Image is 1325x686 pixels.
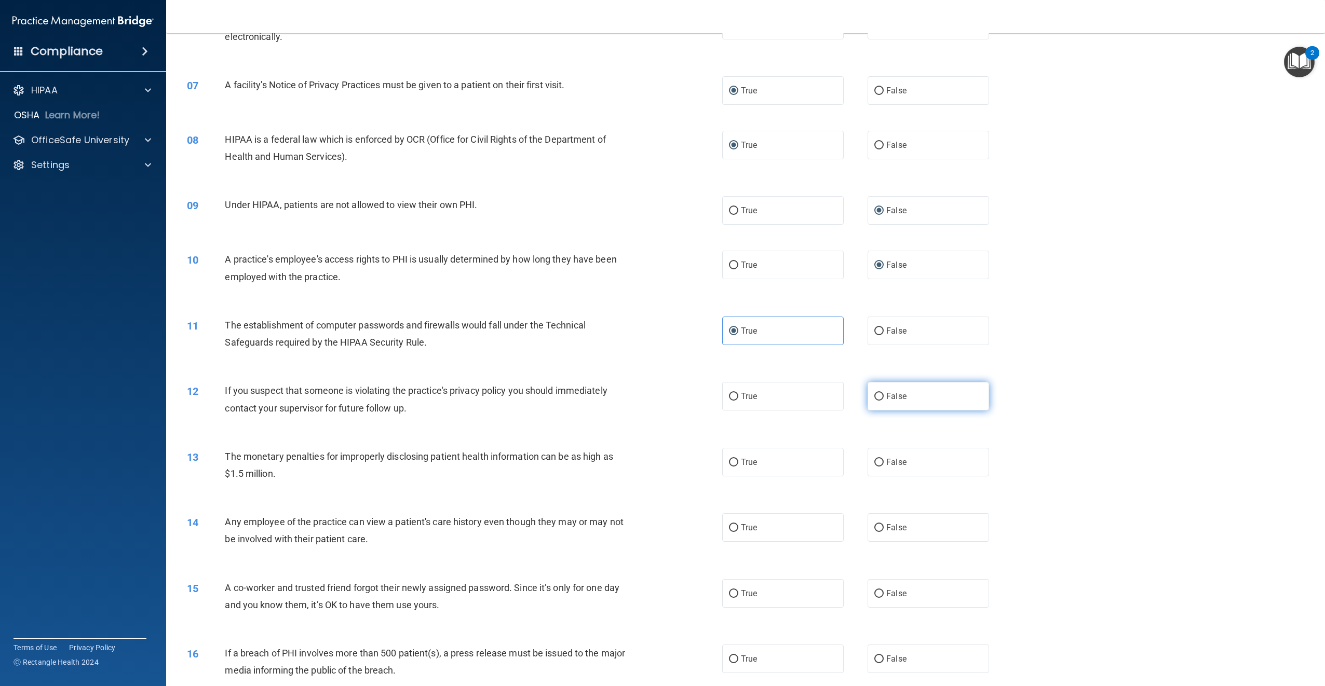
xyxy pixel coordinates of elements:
span: True [741,391,757,401]
span: 09 [187,199,198,212]
span: 11 [187,320,198,332]
span: True [741,654,757,664]
p: HIPAA [31,84,58,97]
span: 14 [187,516,198,529]
p: OSHA [14,109,40,121]
input: False [874,207,884,215]
span: False [886,260,907,270]
input: False [874,590,884,598]
a: HIPAA [12,84,151,97]
span: 08 [187,134,198,146]
p: Learn More! [45,109,100,121]
input: False [874,459,884,467]
span: 12 [187,385,198,397]
a: OfficeSafe University [12,134,151,146]
span: Under the HIPAA Omnibus Rule, patients can ask for and receive copies of their medical records el... [225,14,621,42]
input: False [874,524,884,532]
span: 07 [187,79,198,92]
input: True [729,327,738,335]
input: False [874,87,884,95]
input: False [874,142,884,149]
span: 16 [187,648,198,660]
span: True [741,523,757,532]
input: True [729,655,738,663]
input: True [729,262,738,269]
span: False [886,391,907,401]
span: A co-worker and trusted friend forgot their newly assigned password. Since it’s only for one day ... [225,582,619,610]
span: False [886,205,907,215]
span: A practice's employee's access rights to PHI is usually determined by how long they have been emp... [225,254,616,282]
span: True [741,457,757,467]
input: True [729,590,738,598]
input: True [729,393,738,401]
span: False [886,457,907,467]
input: True [729,459,738,467]
span: If you suspect that someone is violating the practice's privacy policy you should immediately con... [225,385,607,413]
span: 15 [187,582,198,595]
input: True [729,142,738,149]
img: PMB logo [12,11,154,32]
a: Settings [12,159,151,171]
span: False [886,326,907,336]
span: 10 [187,254,198,266]
span: HIPAA is a federal law which is enforced by OCR (Office for Civil Rights of the Department of Hea... [225,134,605,162]
input: False [874,655,884,663]
span: True [741,140,757,150]
span: False [886,140,907,150]
input: True [729,87,738,95]
span: The establishment of computer passwords and firewalls would fall under the Technical Safeguards r... [225,320,585,348]
div: 2 [1310,53,1314,66]
span: True [741,326,757,336]
span: True [741,588,757,598]
span: Ⓒ Rectangle Health 2024 [13,657,99,667]
button: Open Resource Center, 2 new notifications [1284,47,1315,77]
span: Any employee of the practice can view a patient's care history even though they may or may not be... [225,516,623,544]
h4: Compliance [31,44,103,59]
input: False [874,262,884,269]
p: Settings [31,159,70,171]
span: False [886,523,907,532]
a: Privacy Policy [69,642,116,653]
iframe: Drift Widget Chat Controller [1273,614,1313,654]
span: True [741,260,757,270]
span: A facility's Notice of Privacy Practices must be given to a patient on their first visit. [225,79,564,90]
input: False [874,393,884,401]
input: True [729,524,738,532]
span: False [886,654,907,664]
span: If a breach of PHI involves more than 500 patient(s), a press release must be issued to the major... [225,648,625,676]
span: False [886,588,907,598]
span: True [741,86,757,95]
span: False [886,86,907,95]
span: True [741,205,757,215]
input: True [729,207,738,215]
span: 13 [187,451,198,463]
a: Terms of Use [13,642,57,653]
span: Under HIPAA, patients are not allowed to view their own PHI. [225,199,477,210]
input: False [874,327,884,335]
p: OfficeSafe University [31,134,129,146]
span: The monetary penalties for improperly disclosing patient health information can be as high as $1.... [225,451,613,479]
